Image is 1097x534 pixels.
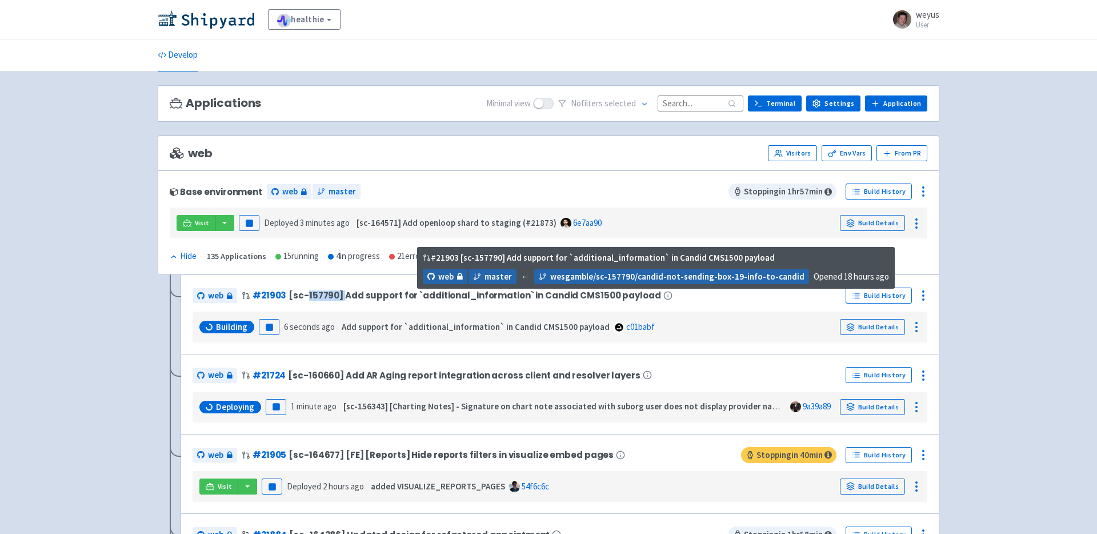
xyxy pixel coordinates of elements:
button: Pause [266,399,286,415]
button: Hide [170,250,198,263]
a: #21724 [253,369,286,381]
a: Settings [806,95,860,111]
span: Deployed [287,481,364,492]
span: Visit [218,482,233,491]
strong: Add support for `additional_information` in Candid CMS1500 payload [342,321,610,332]
span: web [282,185,298,198]
a: Build History [846,288,912,304]
time: 6 seconds ago [284,321,335,332]
a: weyus User [886,10,939,29]
span: No filter s [571,97,636,110]
strong: [sc-156343] [Charting Notes] - Signature on chart note associated with suborg user does not displ... [343,401,950,412]
span: web [208,369,223,382]
div: 21 error [389,250,423,263]
div: Hide [170,250,197,263]
a: 6e7aa90 [573,217,602,228]
a: Env Vars [822,145,872,161]
button: Pause [259,319,279,335]
span: Deploying [216,401,254,413]
span: web [208,289,223,302]
time: 18 hours ago [844,271,889,282]
span: weyus [916,9,939,20]
span: Minimal view [486,97,531,110]
a: Build History [846,447,912,463]
div: Base environment [170,187,262,197]
a: web [193,288,237,304]
a: web [193,448,237,463]
a: Build Details [840,319,905,335]
a: healthie [268,9,341,30]
time: 2 hours ago [323,481,364,492]
a: Visitors [768,145,817,161]
a: #21905 [253,449,286,461]
a: Develop [158,39,198,71]
a: Build History [846,184,912,200]
a: Build Details [840,399,905,415]
strong: [sc-164571] Add openloop shard to staging (#21873) [357,217,556,228]
span: wesgamble/sc-157790/candid-not-sending-box-19-info-to-candid [550,270,804,284]
span: [sc-157790] Add support for `additional_information` in Candid CMS1500 payload [289,290,660,300]
input: Search... [658,95,743,111]
a: Build Details [840,215,905,231]
div: # 21903 [sc-157790] Add support for `additional_information` in Candid CMS1500 payload [423,252,775,265]
a: c01babf [626,321,655,332]
span: master [329,185,356,198]
a: Terminal [748,95,802,111]
a: Visit [177,215,215,231]
a: master [469,269,517,285]
span: [sc-160660] Add AR Aging report integration across client and resolver layers [288,370,640,380]
button: Pause [239,215,259,231]
span: Stopping in 40 min [741,447,836,463]
button: From PR [876,145,927,161]
div: 4 in progress [328,250,380,263]
a: Build History [846,367,912,383]
button: Pause [262,479,282,495]
a: web [193,368,237,383]
time: 3 minutes ago [300,217,350,228]
div: 15 running [275,250,319,263]
a: Application [865,95,927,111]
a: wesgamble/sc-157790/candid-not-sending-box-19-info-to-candid [534,269,809,285]
span: [sc-164677] [FE] [Reports] Hide reports filters in visualize embed pages [289,450,614,460]
a: master [313,184,361,200]
a: web [267,184,311,200]
span: web [170,147,212,160]
span: web [208,449,223,462]
a: 54f6c6c [522,481,549,492]
span: Stopping in 1 hr 57 min [728,184,836,200]
span: ← [521,270,530,284]
span: Building [216,321,247,333]
small: User [916,21,939,29]
h3: Applications [170,97,261,110]
span: Opened [814,271,889,282]
strong: added VISUALIZE_REPORTS_PAGES [371,481,505,492]
div: 135 Applications [207,250,266,263]
a: Visit [199,479,238,495]
span: web [438,270,454,284]
img: Shipyard logo [158,10,254,29]
time: 1 minute ago [291,401,337,412]
a: #21903 [253,289,286,301]
span: master [485,270,512,284]
span: selected [604,98,636,109]
a: 9a39a89 [803,401,831,412]
a: Build Details [840,479,905,495]
a: web [423,269,467,285]
span: Deployed [264,217,350,228]
span: Visit [195,218,210,228]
